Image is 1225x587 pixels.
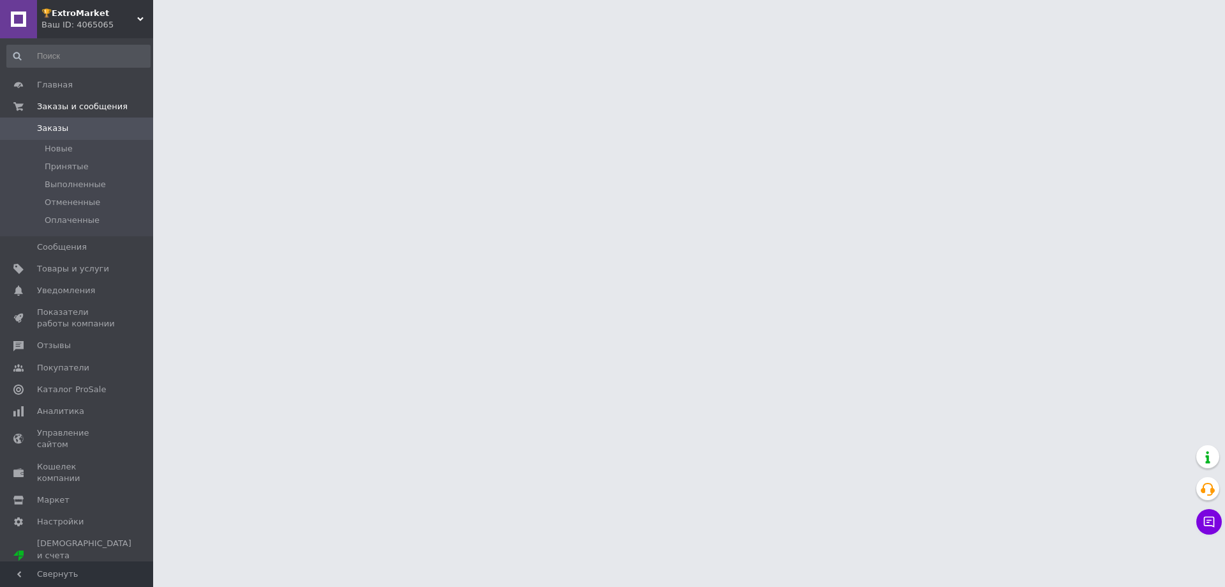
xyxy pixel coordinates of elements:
[37,79,73,91] span: Главная
[6,45,151,68] input: Поиск
[45,161,89,172] span: Принятые
[37,461,118,484] span: Кошелек компании
[37,241,87,253] span: Сообщения
[37,307,118,330] span: Показатели работы компании
[37,538,131,573] span: [DEMOGRAPHIC_DATA] и счета
[41,8,137,19] span: 🏆𝗘𝘅𝘁𝗿𝗼𝗠𝗮𝗿𝗸𝗲𝘁
[45,197,100,208] span: Отмененные
[41,19,153,31] div: Ваш ID: 4065065
[37,340,71,351] span: Отзывы
[45,143,73,155] span: Новые
[37,427,118,450] span: Управление сайтом
[45,179,106,190] span: Выполненные
[37,494,70,506] span: Маркет
[37,123,68,134] span: Заказы
[37,406,84,417] span: Аналитика
[45,215,100,226] span: Оплаченные
[37,516,84,528] span: Настройки
[37,285,95,296] span: Уведомления
[1196,509,1222,535] button: Чат с покупателем
[37,362,89,374] span: Покупатели
[37,384,106,395] span: Каталог ProSale
[37,263,109,275] span: Товары и услуги
[37,101,128,112] span: Заказы и сообщения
